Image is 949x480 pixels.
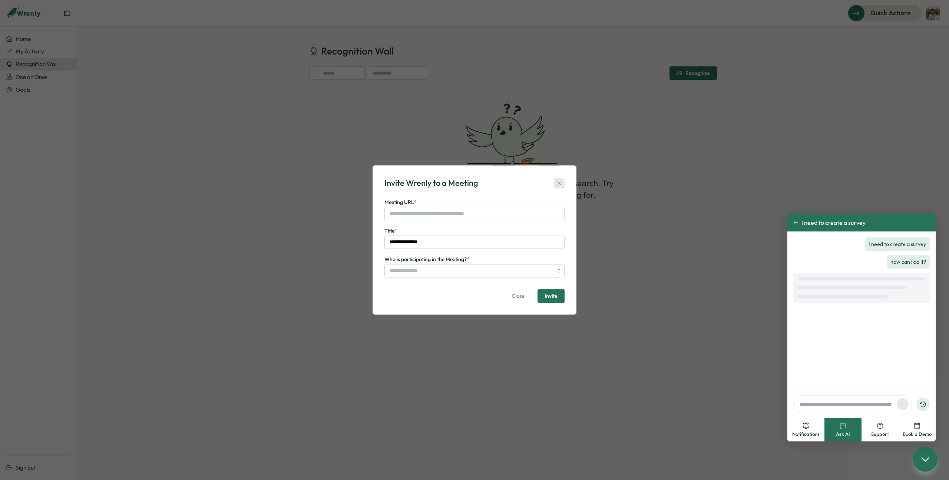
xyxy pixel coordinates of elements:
[801,219,866,226] span: I need to create a survey
[512,290,525,302] span: Close
[871,431,889,438] span: Support
[505,289,532,303] button: Close
[792,431,820,438] span: Notifications
[384,198,416,207] label: Meeting URL
[538,289,565,303] button: Invite
[787,418,824,441] button: Notifications
[903,431,932,438] span: Book a Demo
[384,256,467,263] span: Who is participating in the Meeting?
[384,177,478,189] div: Invite Wrenly to a Meeting
[824,418,862,441] button: Ask AI
[384,227,397,235] label: Title
[862,418,899,441] button: Support
[899,418,936,441] button: Book a Demo
[793,219,866,226] button: I need to create a survey
[869,240,926,249] p: I need to create a survey
[545,293,558,299] span: Invite
[890,257,926,266] p: how can i do it?
[836,431,850,438] span: Ask AI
